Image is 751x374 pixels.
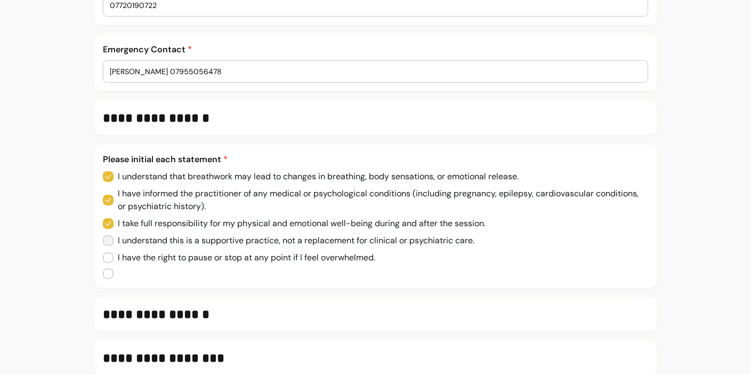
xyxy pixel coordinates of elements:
input: I take full responsibility for my physical and emotional well-being during and after the session. [103,213,496,234]
input: Enter your answer [110,66,641,77]
p: Emergency Contact [103,43,648,56]
input: I have the right to pause or stop at any point if I feel overwhelmed. [103,247,387,268]
input: I understand this is a supportive practice, not a replacement for clinical or psychiatric care. [103,230,485,251]
p: Please initial each statement [103,153,648,166]
input: I understand that breathwork may lead to changes in breathing, body sensations, or emotional rele... [103,166,529,187]
input: I have informed the practitioner of any medical or psychological conditions (including pregnancy,... [103,183,657,217]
